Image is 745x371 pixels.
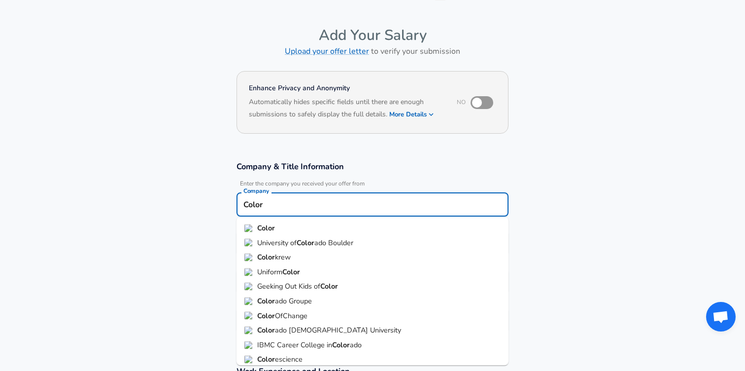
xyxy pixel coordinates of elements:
span: ado [DEMOGRAPHIC_DATA] University [275,325,401,335]
span: Enter the company you received your offer from [237,180,508,187]
strong: Color [332,339,350,349]
h4: Enhance Privacy and Anonymity [249,83,443,93]
h6: Automatically hides specific fields until there are enough submissions to safely display the full... [249,97,443,121]
img: ccu.edu [244,327,253,334]
strong: Color [257,310,275,320]
img: colorofchange.org [244,312,253,320]
span: No [457,98,466,106]
span: escience [275,354,303,364]
strong: Color [297,237,314,247]
strong: Color [257,325,275,335]
h3: Company & Title Information [237,161,508,172]
strong: Color [282,266,300,276]
img: color.com [244,224,253,232]
strong: Color [257,252,275,262]
img: colorado-groupe.com [244,297,253,305]
img: uniformcolor.com [244,268,253,276]
span: ado Boulder [314,237,353,247]
strong: Color [257,223,275,233]
h6: to verify your submission [237,44,508,58]
strong: Color [320,281,338,291]
input: Google [241,197,504,212]
span: University of [257,237,297,247]
span: OfChange [275,310,307,320]
h4: Add Your Salary [237,26,508,44]
button: More Details [389,108,435,121]
a: Upload your offer letter [285,46,369,57]
img: gokic.org [244,283,253,291]
strong: Color [257,354,275,364]
img: ibmc.edu [244,341,253,349]
span: ado [350,339,362,349]
img: colorescience.com [244,356,253,364]
span: Geeking Out Kids of [257,281,320,291]
strong: Color [257,296,275,306]
span: krew [275,252,291,262]
img: colorado.edu [244,239,253,247]
span: ado Groupe [275,296,312,306]
span: Uniform [257,266,282,276]
img: colorkrew.com [244,254,253,261]
span: IBMC Career College in [257,339,332,349]
label: Company [243,188,269,194]
div: Open chat [706,302,736,332]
